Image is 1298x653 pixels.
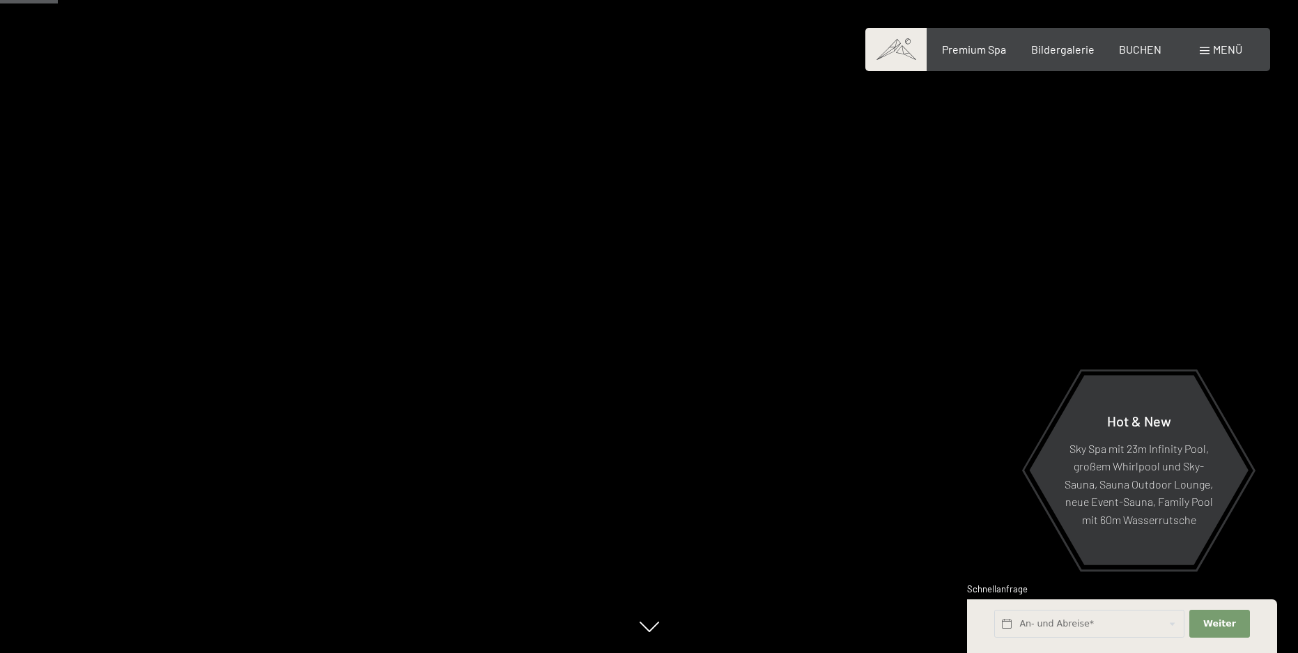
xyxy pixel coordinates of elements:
span: Weiter [1203,617,1236,630]
p: Sky Spa mit 23m Infinity Pool, großem Whirlpool und Sky-Sauna, Sauna Outdoor Lounge, neue Event-S... [1063,439,1214,528]
a: Hot & New Sky Spa mit 23m Infinity Pool, großem Whirlpool und Sky-Sauna, Sauna Outdoor Lounge, ne... [1028,374,1249,566]
a: Bildergalerie [1031,43,1095,56]
a: BUCHEN [1119,43,1161,56]
span: Schnellanfrage [967,583,1028,594]
button: Weiter [1189,610,1249,638]
span: Hot & New [1107,412,1171,429]
span: Menü [1213,43,1242,56]
a: Premium Spa [942,43,1006,56]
